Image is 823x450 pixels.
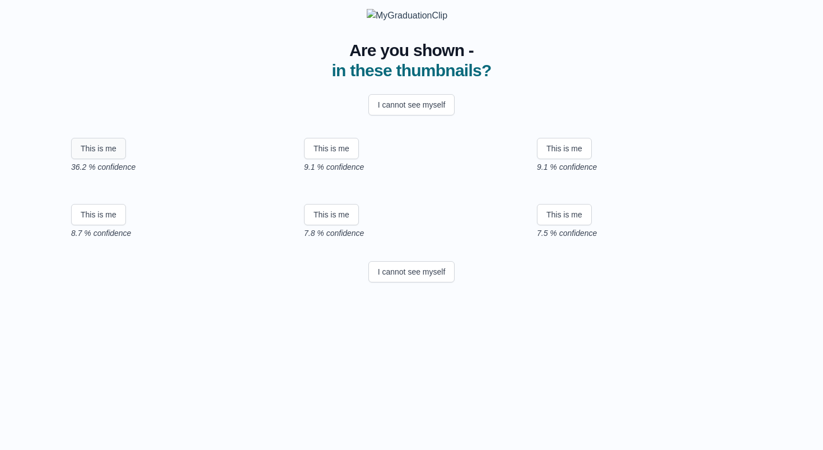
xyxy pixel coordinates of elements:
[331,61,491,80] span: in these thumbnails?
[537,204,592,225] button: This is me
[537,138,592,159] button: This is me
[368,94,455,115] button: I cannot see myself
[537,161,752,173] p: 9.1 % confidence
[537,228,752,239] p: 7.5 % confidence
[304,204,359,225] button: This is me
[71,228,286,239] p: 8.7 % confidence
[71,204,126,225] button: This is me
[71,161,286,173] p: 36.2 % confidence
[304,228,519,239] p: 7.8 % confidence
[71,138,126,159] button: This is me
[304,161,519,173] p: 9.1 % confidence
[368,261,455,282] button: I cannot see myself
[367,9,456,22] img: MyGraduationClip
[304,138,359,159] button: This is me
[331,40,491,61] span: Are you shown -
